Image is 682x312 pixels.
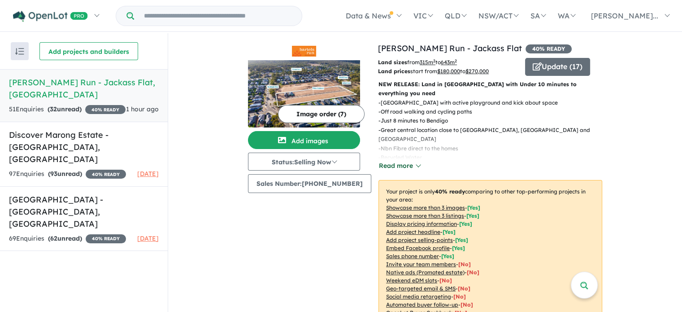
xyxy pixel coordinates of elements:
[452,245,465,251] span: [ Yes ]
[137,234,159,242] span: [DATE]
[378,43,522,53] a: [PERSON_NAME] Run - Jackass Flat
[248,174,371,193] button: Sales Number:[PHONE_NUMBER]
[252,46,356,57] img: Bartels Run - Jackass Flat Logo
[248,60,360,127] img: Bartels Run - Jackass Flat
[378,68,410,75] b: Land prices
[126,105,159,113] span: 1 hour ago
[386,269,465,276] u: Native ads (Promoted estate)
[465,68,489,75] u: $ 270,000
[378,107,609,116] p: - Off road walking and cycling paths
[458,285,470,292] span: [No]
[9,104,126,115] div: 51 Enquir ies
[458,261,471,268] span: [ No ]
[386,220,457,227] u: Display pricing information
[378,126,609,144] p: - Great central location close to [GEOGRAPHIC_DATA], [GEOGRAPHIC_DATA] and [GEOGRAPHIC_DATA]
[386,212,464,219] u: Showcase more than 3 listings
[50,234,57,242] span: 62
[386,285,456,292] u: Geo-targeted email & SMS
[437,68,460,75] u: $ 180,000
[467,204,480,211] span: [ Yes ]
[386,229,440,235] u: Add project headline
[278,105,365,123] button: Image order (7)
[441,59,457,66] u: 643 m
[39,42,138,60] button: Add projects and builders
[9,233,126,244] div: 69 Enquir ies
[455,58,457,63] sup: 2
[50,105,57,113] span: 32
[378,58,518,67] p: from
[9,129,159,165] h5: Discover Marong Estate - [GEOGRAPHIC_DATA] , [GEOGRAPHIC_DATA]
[248,42,360,127] a: Bartels Run - Jackass Flat LogoBartels Run - Jackass Flat
[386,245,450,251] u: Embed Facebook profile
[526,44,572,53] span: 40 % READY
[85,105,126,114] span: 40 % READY
[591,11,658,20] span: [PERSON_NAME]...
[460,68,489,75] span: to
[453,293,466,300] span: [No]
[13,11,88,22] img: Openlot PRO Logo White
[378,161,421,171] button: Read more
[137,170,159,178] span: [DATE]
[378,153,609,162] p: - Recycled Water
[48,234,82,242] strong: ( unread)
[386,253,439,259] u: Sales phone number
[9,169,126,180] div: 97 Enquir ies
[386,204,465,211] u: Showcase more than 3 images
[459,220,472,227] span: [ Yes ]
[9,193,159,230] h5: [GEOGRAPHIC_DATA] - [GEOGRAPHIC_DATA] , [GEOGRAPHIC_DATA]
[48,105,82,113] strong: ( unread)
[386,293,451,300] u: Social media retargeting
[455,237,468,243] span: [ Yes ]
[435,59,457,66] span: to
[433,58,435,63] sup: 2
[525,58,590,76] button: Update (17)
[378,59,407,66] b: Land sizes
[386,277,437,284] u: Weekend eDM slots
[15,48,24,55] img: sort.svg
[48,170,82,178] strong: ( unread)
[378,67,518,76] p: start from
[435,188,465,195] b: 40 % ready
[420,59,435,66] u: 315 m
[248,153,360,171] button: Status:Selling Now
[467,269,479,276] span: [No]
[378,98,609,107] p: - [GEOGRAPHIC_DATA] with active playground and kick about space
[86,234,126,243] span: 40 % READY
[86,170,126,179] span: 40 % READY
[386,301,458,308] u: Automated buyer follow-up
[50,170,57,178] span: 93
[9,76,159,101] h5: [PERSON_NAME] Run - Jackass Flat , [GEOGRAPHIC_DATA]
[378,80,602,98] p: NEW RELEASE: Land in [GEOGRAPHIC_DATA] with Under 10 minutes to everything you need
[386,237,453,243] u: Add project selling-points
[443,229,456,235] span: [ Yes ]
[439,277,452,284] span: [No]
[466,212,479,219] span: [ Yes ]
[386,261,456,268] u: Invite your team members
[460,301,473,308] span: [No]
[441,253,454,259] span: [ Yes ]
[378,116,609,125] p: - Just 8 minutes to Bendigo
[378,144,609,153] p: - Nbn Fibre direct to the homes
[136,6,300,26] input: Try estate name, suburb, builder or developer
[248,131,360,149] button: Add images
